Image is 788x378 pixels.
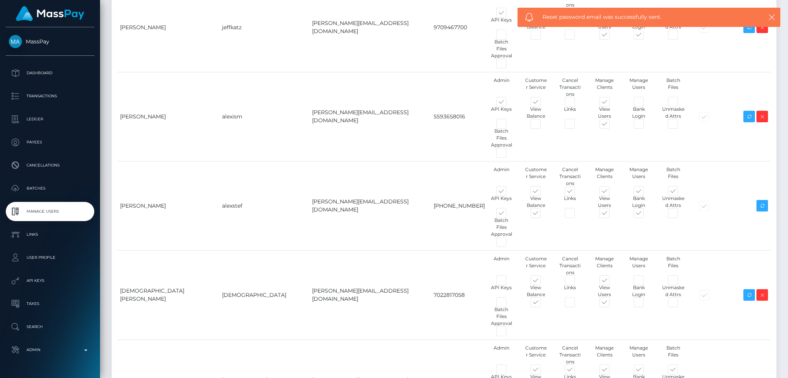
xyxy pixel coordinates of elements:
a: API Keys [6,271,94,290]
div: Batch Files Approval [484,38,519,59]
td: [PERSON_NAME] [117,72,219,161]
td: [PHONE_NUMBER] [431,161,487,250]
div: Bank Login [622,195,656,209]
div: Manage Users [622,166,656,187]
td: [PERSON_NAME][EMAIL_ADDRESS][DOMAIN_NAME] [309,161,431,250]
a: Batches [6,179,94,198]
div: Customer Service [519,77,553,98]
p: Dashboard [9,67,91,79]
td: [DEMOGRAPHIC_DATA][PERSON_NAME] [117,250,219,340]
td: [PERSON_NAME][EMAIL_ADDRESS][DOMAIN_NAME] [309,250,431,340]
p: Links [9,229,91,240]
div: Bank Login [622,106,656,120]
a: Manage Users [6,202,94,221]
a: Ledger [6,110,94,129]
td: alexism [219,72,309,161]
div: View Balance [519,195,553,209]
div: Cancel Transactions [553,345,587,365]
div: API Keys [484,17,519,30]
img: MassPay Logo [16,6,84,21]
div: Batch Files [656,255,690,276]
div: Batch Files [656,166,690,187]
div: Manage Users [622,345,656,365]
div: API Keys [484,195,519,209]
div: Links [553,284,587,298]
div: Admin [484,77,519,98]
td: alexstef [219,161,309,250]
a: User Profile [6,248,94,267]
a: Payees [6,133,94,152]
div: Manage Clients [587,345,621,365]
a: Cancellations [6,156,94,175]
td: [PERSON_NAME][EMAIL_ADDRESS][DOMAIN_NAME] [309,72,431,161]
div: View Users [587,284,621,298]
div: View Users [587,195,621,209]
div: Unmasked Attrs [656,106,690,120]
div: Customer Service [519,255,553,276]
div: Bank Login [622,284,656,298]
a: Transactions [6,87,94,106]
div: Batch Files Approval [484,128,519,148]
div: Cancel Transactions [553,77,587,98]
div: API Keys [484,284,519,298]
div: Customer Service [519,166,553,187]
p: User Profile [9,252,91,263]
a: Admin [6,340,94,360]
span: Reset password email was successfully sent. [543,13,747,21]
p: Cancellations [9,160,91,171]
div: View Balance [519,284,553,298]
div: Admin [484,345,519,365]
p: Ledger [9,113,91,125]
a: Links [6,225,94,244]
div: Batch Files [656,77,690,98]
div: Batch Files [656,345,690,365]
div: Admin [484,166,519,187]
div: Batch Files Approval [484,217,519,238]
td: 5593658016 [431,72,487,161]
a: Dashboard [6,63,94,83]
p: Batches [9,183,91,194]
div: Customer Service [519,345,553,365]
div: View Users [587,106,621,120]
div: Admin [484,255,519,276]
span: MassPay [6,38,94,45]
p: API Keys [9,275,91,286]
div: Manage Clients [587,77,621,98]
div: Links [553,106,587,120]
div: Manage Clients [587,255,621,276]
div: API Keys [484,106,519,120]
td: [PERSON_NAME] [117,161,219,250]
div: Manage Clients [587,166,621,187]
div: Manage Users [622,77,656,98]
p: Manage Users [9,206,91,217]
div: Manage Users [622,255,656,276]
div: View Balance [519,106,553,120]
p: Search [9,321,91,333]
td: 7022817058 [431,250,487,340]
div: Unmasked Attrs [656,284,690,298]
p: Transactions [9,90,91,102]
a: Taxes [6,294,94,313]
p: Payees [9,137,91,148]
p: Taxes [9,298,91,310]
img: MassPay [9,35,22,48]
div: Batch Files Approval [484,306,519,327]
td: [DEMOGRAPHIC_DATA] [219,250,309,340]
div: Links [553,195,587,209]
div: Cancel Transactions [553,166,587,187]
a: Search [6,317,94,336]
div: Cancel Transactions [553,255,587,276]
div: Unmasked Attrs [656,195,690,209]
p: Admin [9,344,91,356]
